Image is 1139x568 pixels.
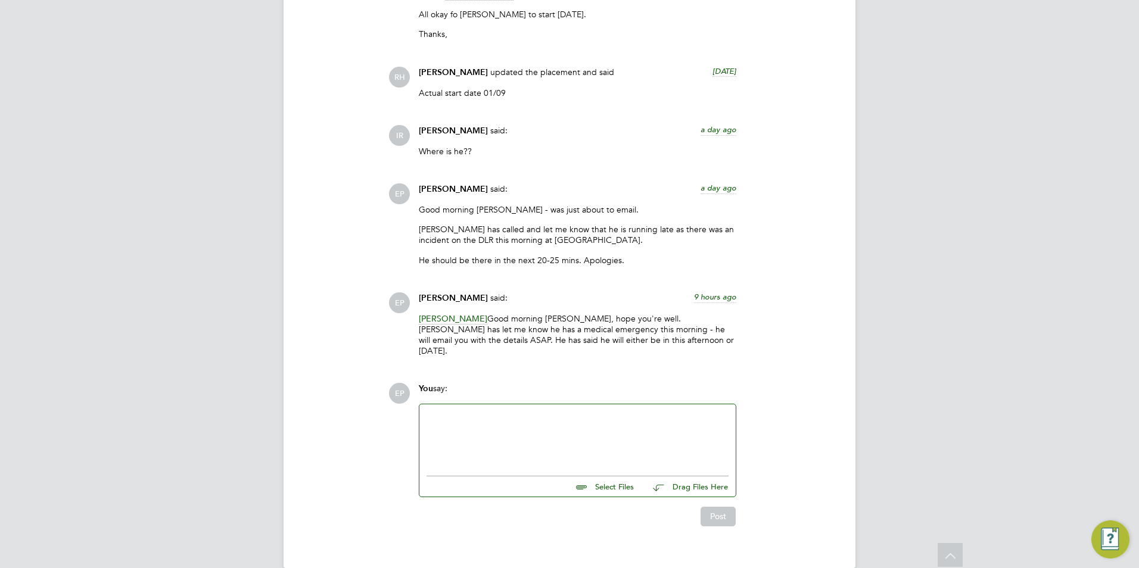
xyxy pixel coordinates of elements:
span: EP [389,183,410,204]
span: [PERSON_NAME] [419,293,488,303]
span: a day ago [701,124,736,135]
p: [PERSON_NAME] has called and let me know that he is running late as there was an incident on the ... [419,224,736,245]
span: said: [490,125,508,136]
span: EP [389,292,410,313]
p: Where is he?? [419,146,736,157]
p: Actual start date 01/09 [419,88,736,98]
span: IR [389,125,410,146]
p: Good morning [PERSON_NAME], hope you're well. [PERSON_NAME] has let me know he has a medical emer... [419,313,736,357]
span: You [419,383,433,394]
p: He should be there in the next 20-25 mins. Apologies. [419,255,736,266]
span: [PERSON_NAME] [419,126,488,136]
span: said: [490,183,508,194]
span: updated the placement and said [490,67,614,77]
p: Thanks, [419,29,736,39]
span: [PERSON_NAME] [419,313,487,324]
span: [PERSON_NAME] [419,67,488,77]
span: 9 hours ago [694,292,736,302]
span: [DATE] [712,66,736,76]
span: a day ago [701,183,736,193]
span: EP [389,383,410,404]
p: All okay fo [PERSON_NAME] to start [DATE]. [419,9,736,20]
span: said: [490,292,508,303]
button: Engage Resource Center [1091,520,1129,558]
button: Drag Files Here [643,475,729,500]
p: Good morning [PERSON_NAME] - was just about to email. [419,204,736,215]
span: [PERSON_NAME] [419,184,488,194]
button: Post [701,507,736,526]
span: RH [389,67,410,88]
div: say: [419,383,736,404]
